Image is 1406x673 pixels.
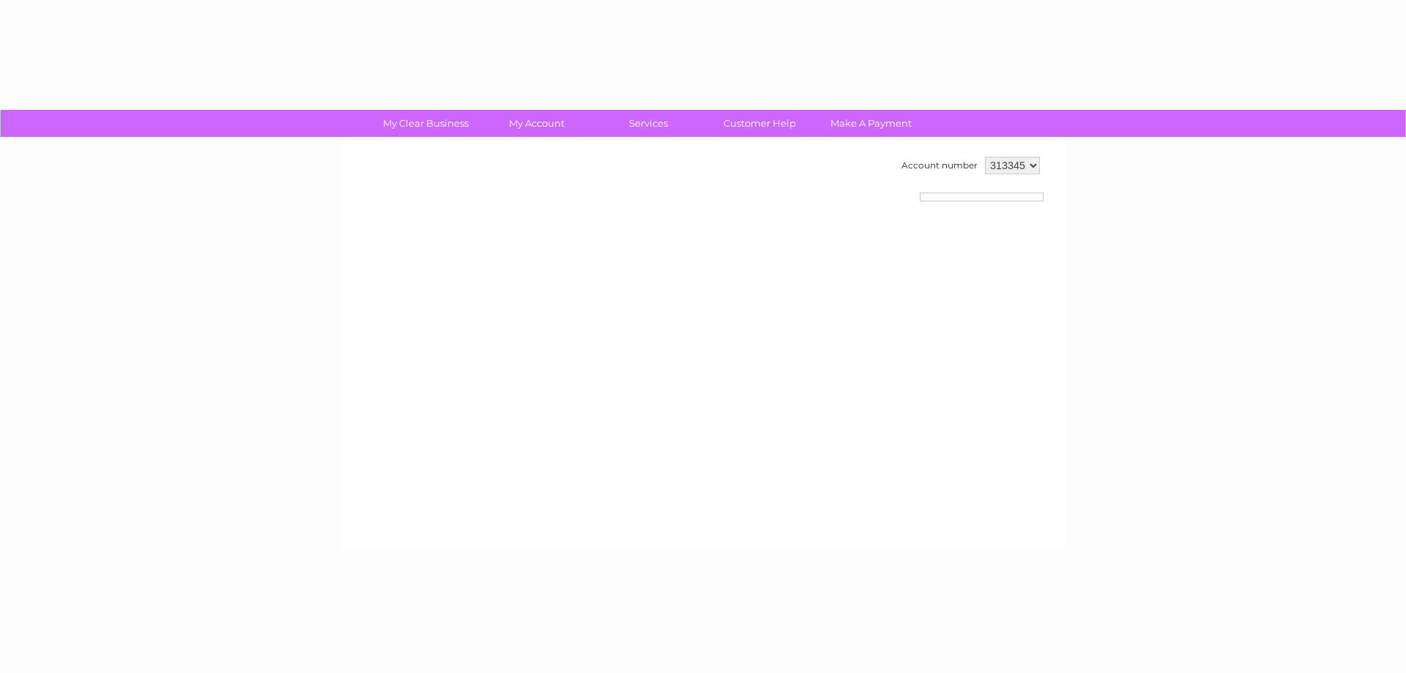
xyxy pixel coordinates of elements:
[477,110,598,137] a: My Account
[811,110,931,137] a: Make A Payment
[588,110,709,137] a: Services
[365,110,486,137] a: My Clear Business
[898,153,981,178] td: Account number
[699,110,820,137] a: Customer Help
